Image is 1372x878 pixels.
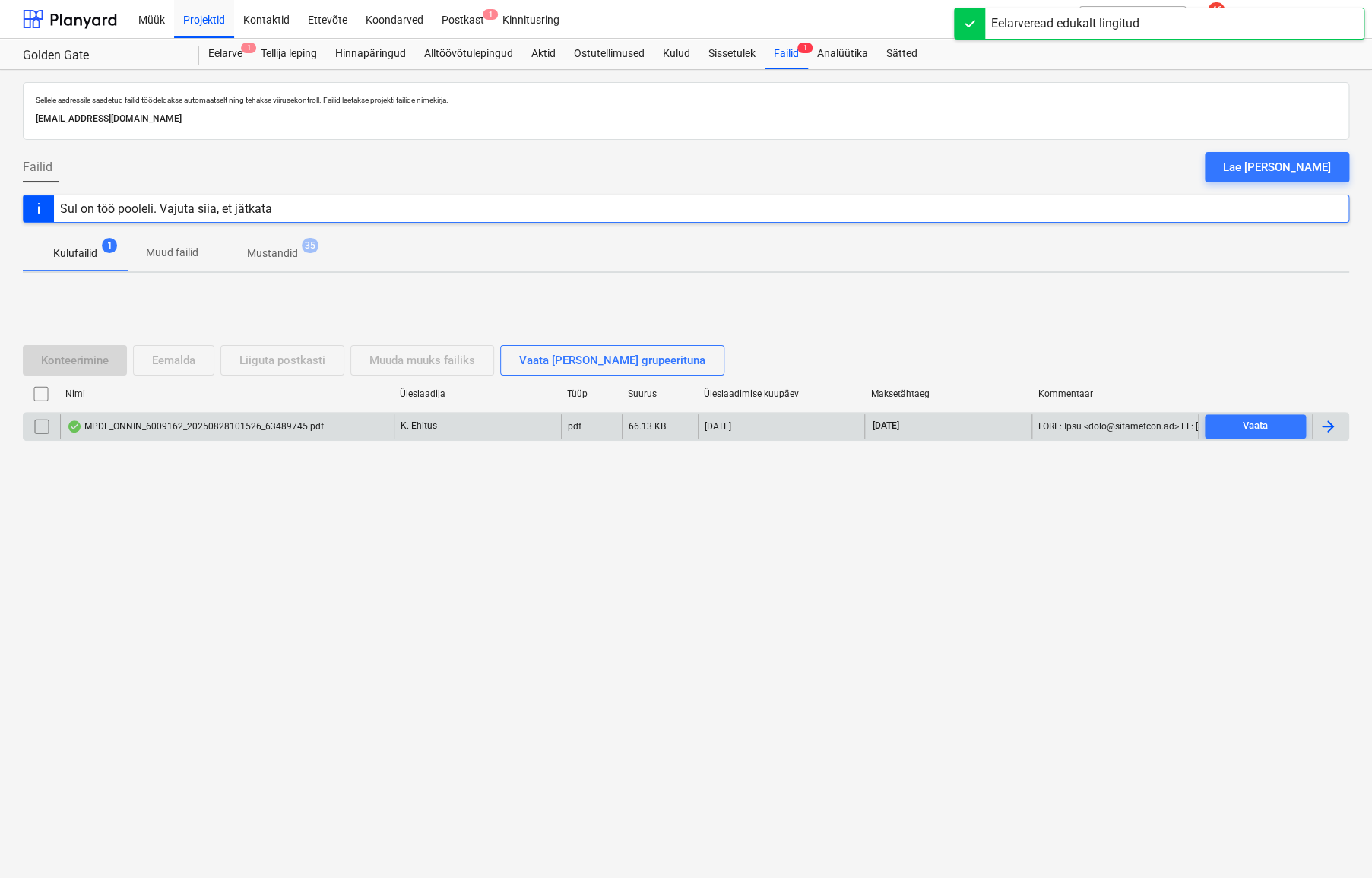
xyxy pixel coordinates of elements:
p: Mustandid [247,246,298,261]
div: Lae [PERSON_NAME] [1223,157,1331,177]
span: 1 [241,43,256,53]
div: Üleslaadija [400,388,555,399]
div: MPDF_ONNIN_6009162_20250828101526_63489745.pdf [67,420,324,433]
div: Golden Gate [23,48,181,64]
span: 1 [102,238,117,253]
span: [DATE] [871,420,901,433]
p: Sellele aadressile saadetud failid töödeldakse automaatselt ning tehakse viirusekontroll. Failid ... [36,95,1336,105]
div: Maksetähtaeg [870,388,1025,399]
a: Aktid [522,39,565,69]
div: Andmed failist loetud [67,420,82,433]
div: 66.13 KB [629,421,666,432]
a: Analüütika [808,39,877,69]
a: Eelarve1 [199,39,252,69]
div: Failid [765,39,808,69]
div: Kommentaar [1038,388,1193,399]
iframe: Chat Widget [1296,805,1372,878]
button: Vaata [PERSON_NAME] grupeerituna [500,345,724,376]
span: Failid [23,158,52,176]
div: Üleslaadimise kuupäev [704,388,859,399]
a: Tellija leping [252,39,326,69]
a: Ostutellimused [565,39,654,69]
div: Vaata [1243,417,1268,435]
p: K. Ehitus [401,420,437,433]
a: Hinnapäringud [326,39,415,69]
div: Eelarveread edukalt lingitud [991,14,1139,33]
a: Alltöövõtulepingud [415,39,522,69]
div: Sul on töö pooleli. Vajuta siia, et jätkata [60,201,272,216]
div: [DATE] [705,421,731,432]
span: 35 [302,238,318,253]
span: 1 [797,43,813,53]
p: [EMAIL_ADDRESS][DOMAIN_NAME] [36,111,1336,127]
div: Tüüp [567,388,616,399]
div: Eelarve [199,39,252,69]
a: Kulud [654,39,699,69]
div: pdf [568,421,581,432]
p: Kulufailid [53,246,97,261]
div: Vaata [PERSON_NAME] grupeerituna [519,350,705,370]
a: Sätted [877,39,927,69]
span: 1 [483,9,498,20]
a: Failid1 [765,39,808,69]
button: Lae [PERSON_NAME] [1205,152,1349,182]
a: Sissetulek [699,39,765,69]
button: Vaata [1205,414,1306,439]
div: Suurus [628,388,692,399]
p: Muud failid [146,245,198,261]
div: Nimi [65,388,388,399]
